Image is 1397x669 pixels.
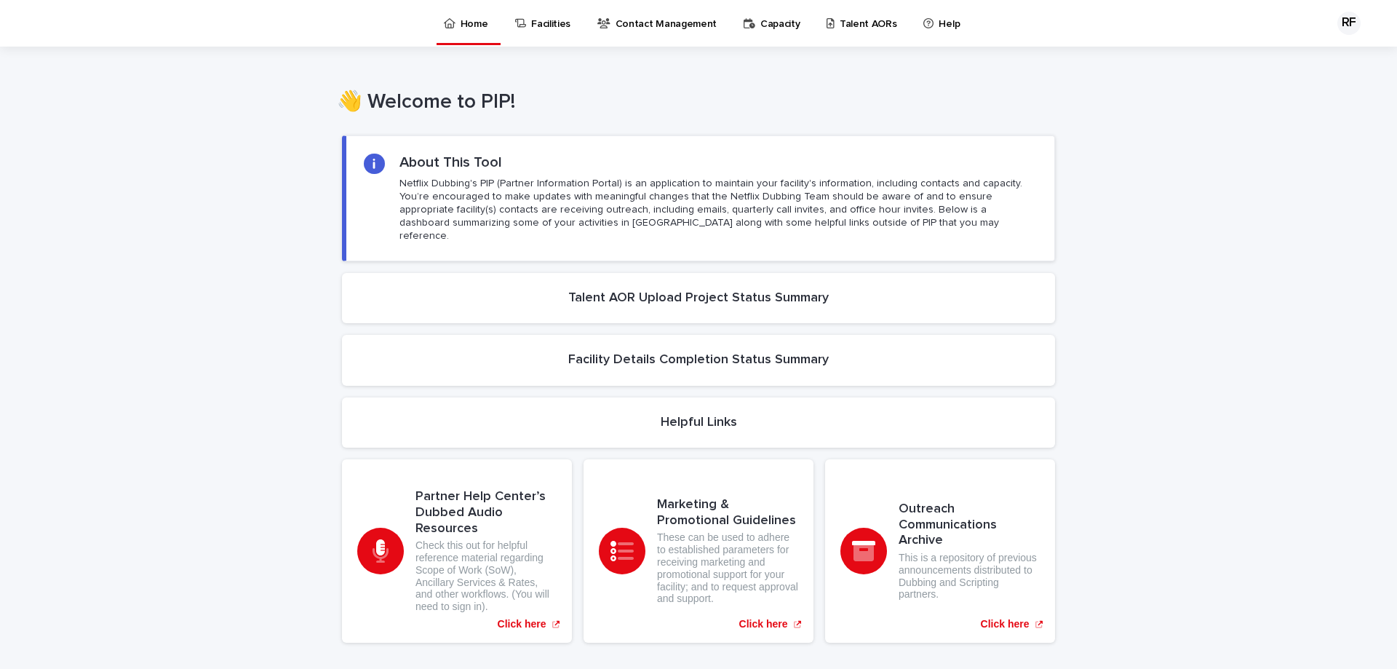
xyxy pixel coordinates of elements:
[1337,12,1361,35] div: RF
[661,415,737,431] h2: Helpful Links
[584,459,813,643] a: Click here
[739,618,788,630] p: Click here
[342,459,572,643] a: Click here
[415,539,557,613] p: Check this out for helpful reference material regarding Scope of Work (SoW), Ancillary Services &...
[568,290,829,306] h2: Talent AOR Upload Project Status Summary
[399,177,1037,243] p: Netflix Dubbing's PIP (Partner Information Portal) is an application to maintain your facility's ...
[899,552,1040,601] p: This is a repository of previous announcements distributed to Dubbing and Scripting partners.
[415,489,557,537] h3: Partner Help Center’s Dubbed Audio Resources
[498,618,546,630] p: Click here
[899,502,1040,549] h3: Outreach Communications Archive
[657,497,798,529] h3: Marketing & Promotional Guidelines
[399,154,502,171] h2: About This Tool
[657,531,798,605] p: These can be used to adhere to established parameters for receiving marketing and promotional sup...
[337,90,1050,115] h1: 👋 Welcome to PIP!
[825,459,1055,643] a: Click here
[568,352,829,368] h2: Facility Details Completion Status Summary
[981,618,1030,630] p: Click here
